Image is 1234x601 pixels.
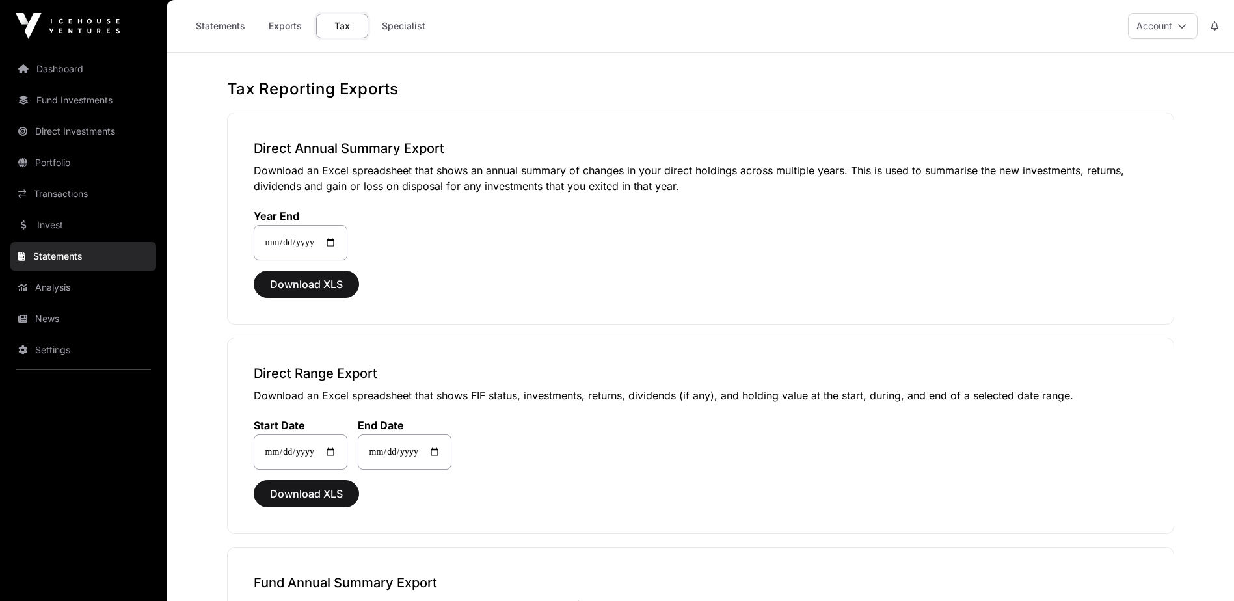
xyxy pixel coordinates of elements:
[1169,539,1234,601] iframe: Chat Widget
[227,79,1174,100] h1: Tax Reporting Exports
[10,336,156,364] a: Settings
[254,574,1147,592] h3: Fund Annual Summary Export
[10,86,156,114] a: Fund Investments
[254,139,1147,157] h3: Direct Annual Summary Export
[254,480,359,507] button: Download XLS
[316,14,368,38] a: Tax
[254,209,347,222] label: Year End
[10,304,156,333] a: News
[10,242,156,271] a: Statements
[254,271,359,298] button: Download XLS
[10,55,156,83] a: Dashboard
[270,486,343,501] span: Download XLS
[16,13,120,39] img: Icehouse Ventures Logo
[10,180,156,208] a: Transactions
[187,14,254,38] a: Statements
[254,364,1147,382] h3: Direct Range Export
[270,276,343,292] span: Download XLS
[259,14,311,38] a: Exports
[254,388,1147,403] p: Download an Excel spreadsheet that shows FIF status, investments, returns, dividends (if any), an...
[373,14,434,38] a: Specialist
[10,117,156,146] a: Direct Investments
[254,419,347,432] label: Start Date
[10,211,156,239] a: Invest
[10,148,156,177] a: Portfolio
[254,163,1147,194] p: Download an Excel spreadsheet that shows an annual summary of changes in your direct holdings acr...
[358,419,451,432] label: End Date
[10,273,156,302] a: Analysis
[1128,13,1198,39] button: Account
